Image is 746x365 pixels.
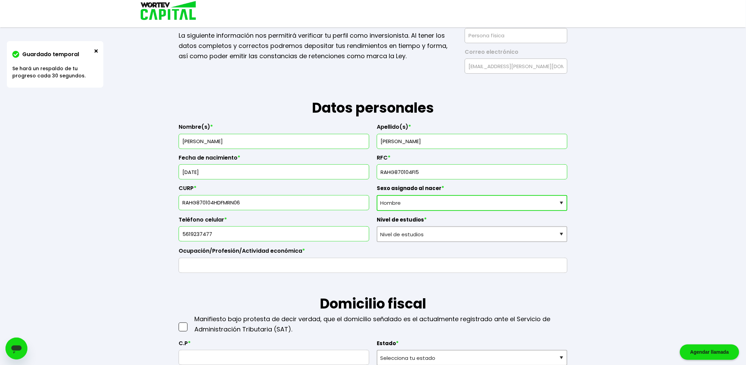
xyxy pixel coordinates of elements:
[377,124,567,134] label: Apellido(s)
[22,49,79,60] p: Guardado temporal
[380,165,564,179] input: 13 caracteres
[179,74,567,118] h1: Datos personales
[465,49,567,59] label: Correo electrónico
[179,30,455,61] p: La siguiente información nos permitirá verificar tu perfil como inversionista. Al tener los datos...
[179,154,369,165] label: Fecha de nacimiento
[182,165,366,179] input: DD/MM/AAAA
[194,314,567,335] p: Manifiesto bajo protesta de decir verdad, que el domicilio señalado es el actualmente registrado ...
[179,273,567,314] h1: Domicilio fiscal
[12,49,20,60] img: check-circle.3a4c288e.svg
[94,49,98,53] img: cross.ed5528e3.svg
[182,196,366,210] input: 18 caracteres
[179,216,369,227] label: Teléfono celular
[179,185,369,195] label: CURP
[377,154,567,165] label: RFC
[377,216,567,227] label: Nivel de estudios
[377,340,567,350] label: Estado
[182,227,366,241] input: 10 dígitos
[5,338,27,360] iframe: Botón para iniciar la ventana de mensajería
[179,124,369,134] label: Nombre(s)
[12,65,98,79] p: Se hará un respaldo de tu progreso cada 30 segundos.
[179,340,369,350] label: C.P
[680,344,739,360] div: Agendar llamada
[179,248,567,258] label: Ocupación/Profesión/Actividad económica
[377,185,567,195] label: Sexo asignado al nacer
